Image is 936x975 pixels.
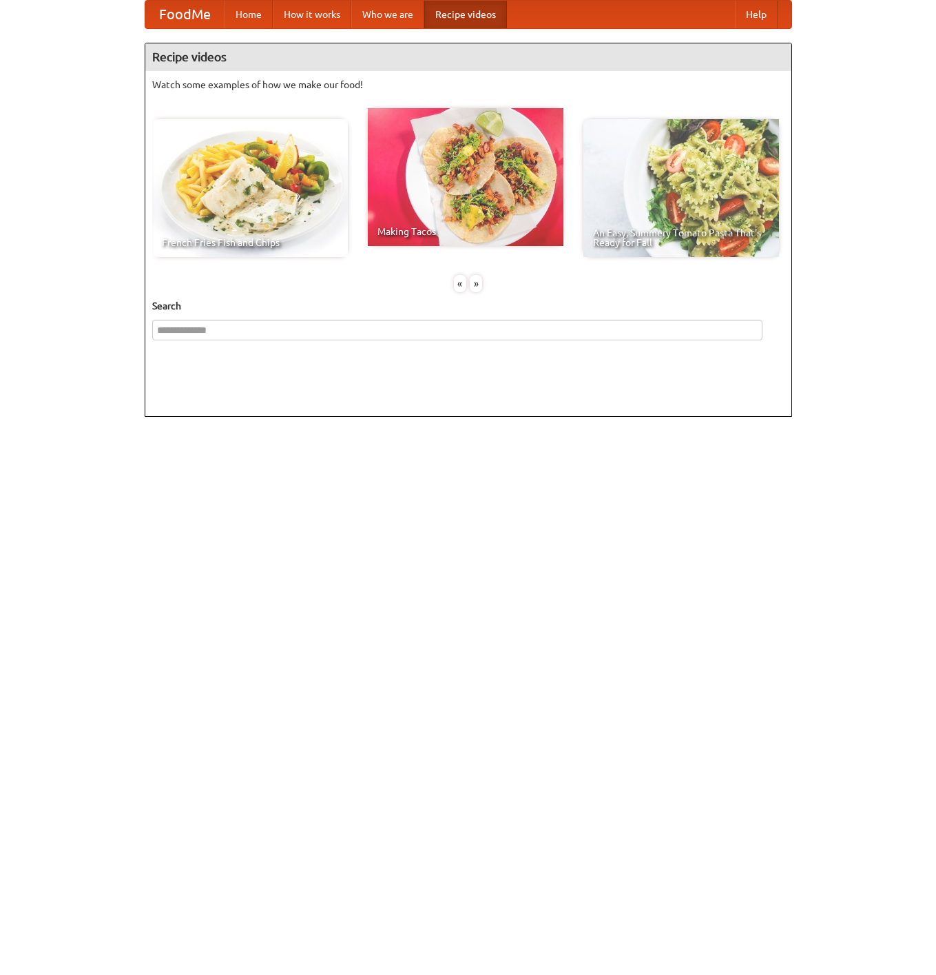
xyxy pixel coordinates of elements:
[583,119,779,257] a: An Easy, Summery Tomato Pasta That's Ready for Fall
[162,238,338,247] span: French Fries Fish and Chips
[225,1,273,28] a: Home
[351,1,424,28] a: Who we are
[368,108,563,246] a: Making Tacos
[152,119,348,257] a: French Fries Fish and Chips
[145,43,791,71] h4: Recipe videos
[145,1,225,28] a: FoodMe
[377,227,554,236] span: Making Tacos
[424,1,507,28] a: Recipe videos
[593,228,769,247] span: An Easy, Summery Tomato Pasta That's Ready for Fall
[152,78,784,92] p: Watch some examples of how we make our food!
[273,1,351,28] a: How it works
[470,275,482,292] div: »
[454,275,466,292] div: «
[735,1,778,28] a: Help
[152,299,784,313] h5: Search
